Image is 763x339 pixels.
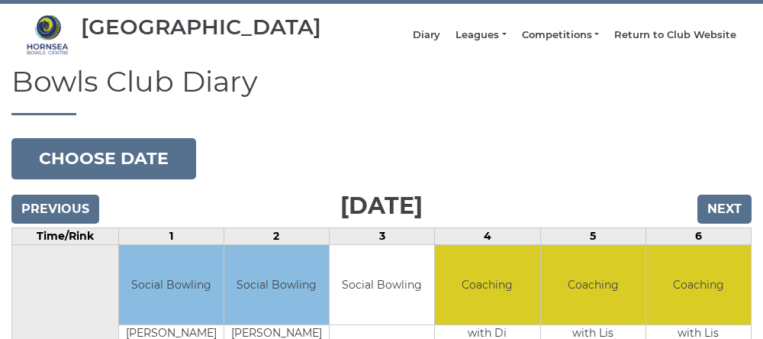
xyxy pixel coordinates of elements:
[645,228,751,244] td: 6
[697,195,752,224] input: Next
[11,66,752,115] h1: Bowls Club Diary
[540,228,645,244] td: 5
[541,245,645,325] td: Coaching
[330,228,435,244] td: 3
[224,245,329,325] td: Social Bowling
[614,28,736,42] a: Return to Club Website
[81,15,321,39] div: [GEOGRAPHIC_DATA]
[11,138,196,179] button: Choose date
[522,28,599,42] a: Competitions
[330,245,434,325] td: Social Bowling
[11,195,99,224] input: Previous
[413,28,440,42] a: Diary
[224,228,329,244] td: 2
[456,28,506,42] a: Leagues
[118,228,224,244] td: 1
[435,245,539,325] td: Coaching
[119,245,224,325] td: Social Bowling
[646,245,751,325] td: Coaching
[12,228,119,244] td: Time/Rink
[27,14,69,56] img: Hornsea Bowls Centre
[435,228,540,244] td: 4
